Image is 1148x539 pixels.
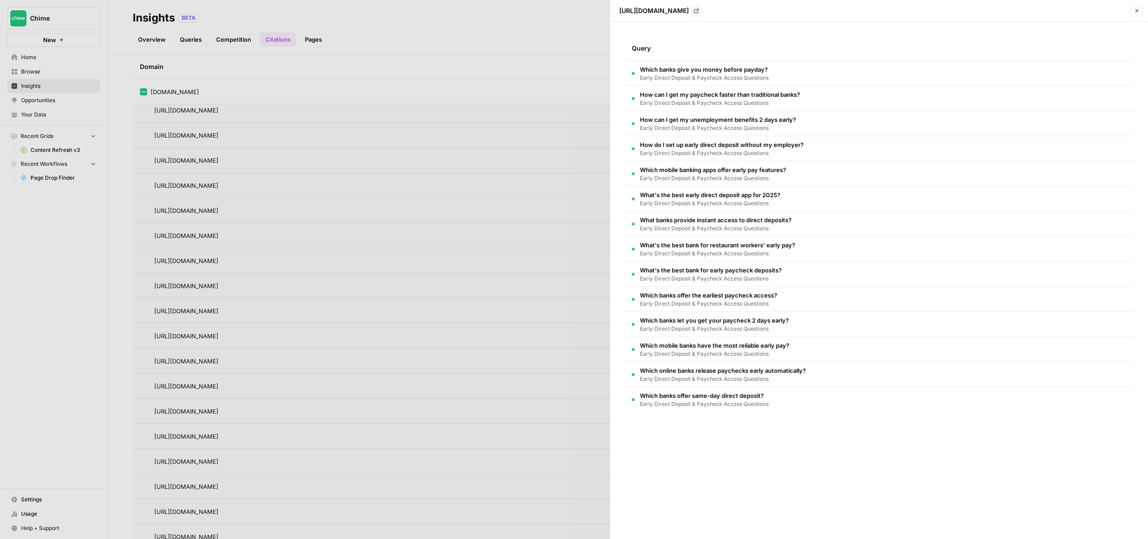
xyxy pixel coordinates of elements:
span: What's the best early direct deposit app for 2025? [640,190,780,199]
span: How can I get my unemployment benefits 2 days early? [640,115,796,124]
div: Query [632,36,1126,60]
span: What's the best bank for early paycheck deposits? [640,266,782,275]
span: How do I set up early direct deposit without my employer? [640,140,804,149]
span: Early Direct Deposit & Paycheck Access Questions [640,250,795,258]
span: Early Direct Deposit & Paycheck Access Questions [640,275,782,283]
p: [URL][DOMAIN_NAME] [619,6,689,15]
span: Early Direct Deposit & Paycheck Access Questions [640,224,791,233]
span: Which banks offer the earliest paycheck access? [640,291,777,300]
span: Early Direct Deposit & Paycheck Access Questions [640,199,780,207]
span: Early Direct Deposit & Paycheck Access Questions [640,99,800,107]
a: Go to page https://www.chime.com/blog/chime-vs-sofi-early-direct-deposit/ [691,5,701,16]
span: Which mobile banks have the most reliable early pay? [640,341,789,350]
span: Which online banks release paychecks early automatically? [640,366,806,375]
span: Early Direct Deposit & Paycheck Access Questions [640,350,789,358]
span: Early Direct Deposit & Paycheck Access Questions [640,300,777,308]
span: Which banks give you money before payday? [640,65,769,74]
span: Early Direct Deposit & Paycheck Access Questions [640,149,804,157]
span: What banks provide instant access to direct deposits? [640,216,791,224]
span: Early Direct Deposit & Paycheck Access Questions [640,174,786,182]
span: Early Direct Deposit & Paycheck Access Questions [640,375,806,383]
span: Which mobile banking apps offer early pay features? [640,165,786,174]
span: Early Direct Deposit & Paycheck Access Questions [640,400,769,408]
span: Which banks let you get your paycheck 2 days early? [640,316,789,325]
span: Early Direct Deposit & Paycheck Access Questions [640,325,789,333]
span: Which banks offer same-day direct deposit? [640,391,769,400]
span: How can I get my paycheck faster than traditional banks? [640,90,800,99]
span: What's the best bank for restaurant workers' early pay? [640,241,795,250]
span: Early Direct Deposit & Paycheck Access Questions [640,124,796,132]
span: Early Direct Deposit & Paycheck Access Questions [640,74,769,82]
